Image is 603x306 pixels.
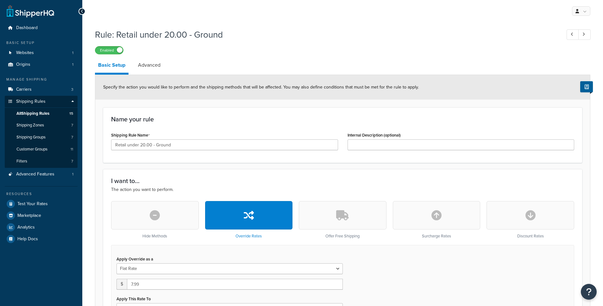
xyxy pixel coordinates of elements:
[16,25,38,31] span: Dashboard
[16,135,46,140] span: Shipping Groups
[5,233,78,245] a: Help Docs
[71,87,73,92] span: 3
[16,99,46,104] span: Shipping Rules
[71,135,73,140] span: 7
[5,144,78,155] a: Customer Groups11
[5,156,78,167] a: Filters7
[205,201,293,239] div: Override Rates
[5,144,78,155] li: Customer Groups
[567,29,579,40] a: Previous Record
[16,159,27,164] span: Filters
[111,186,574,193] p: The action you want to perform.
[5,84,78,95] li: Carriers
[71,159,73,164] span: 7
[299,201,386,239] div: Offer Free Shipping
[5,191,78,197] div: Resources
[111,201,199,239] div: Hide Methods
[5,132,78,143] li: Shipping Groups
[95,58,129,75] a: Basic Setup
[5,59,78,70] a: Origins1
[116,279,127,290] span: $
[5,156,78,167] li: Filters
[116,257,153,261] label: Apply Override as a
[5,84,78,95] a: Carriers3
[5,119,78,131] a: Shipping Zones7
[72,62,73,67] span: 1
[5,47,78,59] a: Websites1
[17,201,48,207] span: Test Your Rates
[487,201,574,239] div: Discount Rates
[16,172,54,177] span: Advanced Features
[17,225,35,230] span: Analytics
[5,108,78,119] a: AllShipping Rules15
[348,133,401,138] label: Internal Description (optional)
[111,133,150,138] label: Shipping Rule Name
[393,201,481,239] div: Surcharge Rates
[5,210,78,221] a: Marketplace
[16,87,32,92] span: Carriers
[581,284,597,300] button: Open Resource Center
[5,96,78,107] a: Shipping Rules
[5,40,78,46] div: Basic Setup
[72,172,73,177] span: 1
[111,116,574,123] h3: Name your rule
[5,119,78,131] li: Shipping Zones
[71,147,73,152] span: 11
[578,29,591,40] a: Next Record
[5,168,78,180] li: Advanced Features
[5,47,78,59] li: Websites
[5,22,78,34] a: Dashboard
[5,77,78,82] div: Manage Shipping
[17,213,41,218] span: Marketplace
[5,198,78,210] a: Test Your Rates
[5,168,78,180] a: Advanced Features1
[111,177,574,184] h3: I want to...
[5,59,78,70] li: Origins
[135,58,164,73] a: Advanced
[580,81,593,92] button: Show Help Docs
[5,96,78,168] li: Shipping Rules
[95,28,555,41] h1: Rule: Retail under 20.00 - Ground
[16,50,34,56] span: Websites
[72,50,73,56] span: 1
[16,111,49,116] span: All Shipping Rules
[95,46,123,54] label: Enabled
[71,123,73,128] span: 7
[16,123,44,128] span: Shipping Zones
[16,147,47,152] span: Customer Groups
[69,111,73,116] span: 15
[103,84,419,90] span: Specify the action you would like to perform and the shipping methods that will be affected. You ...
[17,236,38,242] span: Help Docs
[5,132,78,143] a: Shipping Groups7
[5,222,78,233] a: Analytics
[116,297,151,301] label: Apply This Rate To
[16,62,30,67] span: Origins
